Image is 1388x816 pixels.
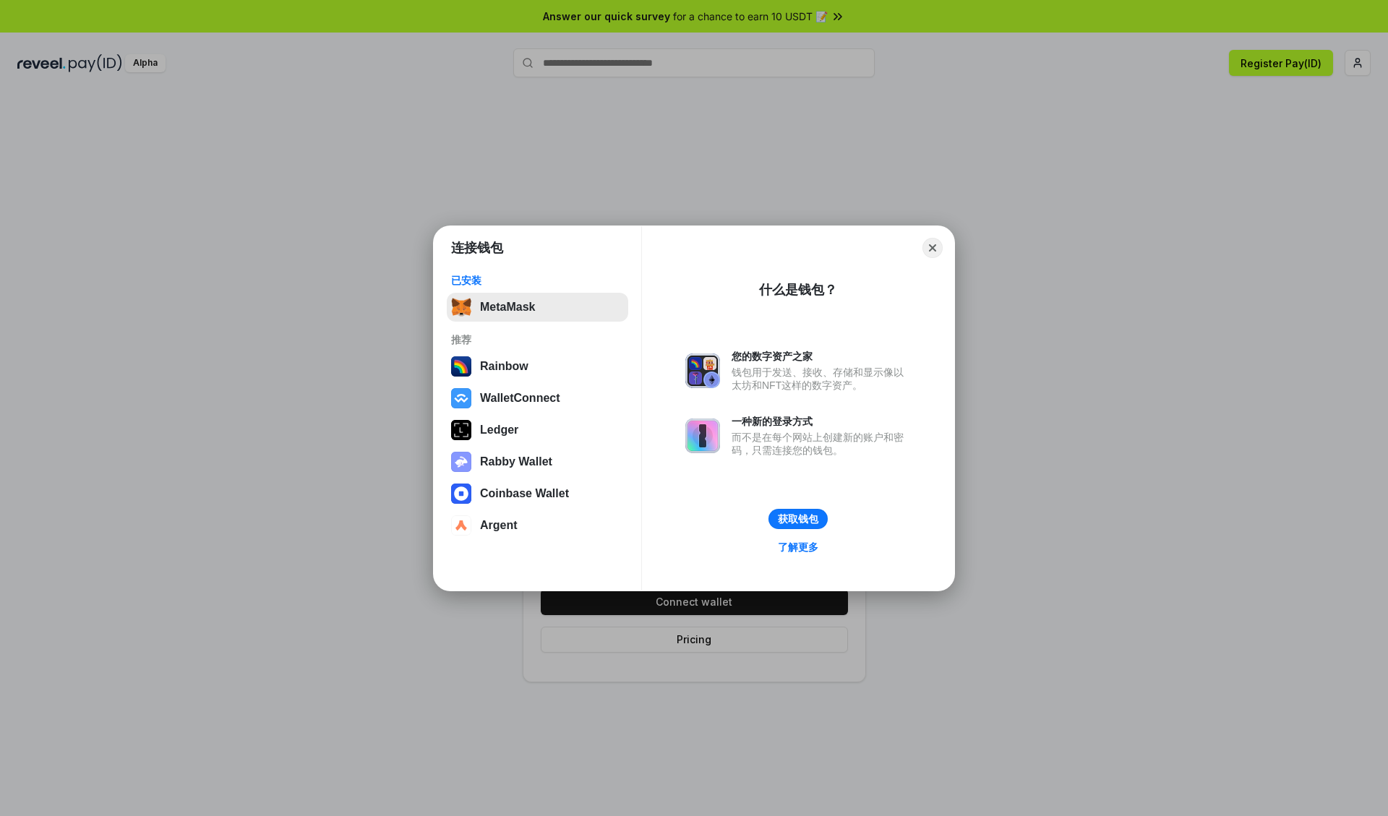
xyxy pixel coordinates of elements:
[451,515,471,536] img: svg+xml,%3Csvg%20width%3D%2228%22%20height%3D%2228%22%20viewBox%3D%220%200%2028%2028%22%20fill%3D...
[447,384,628,413] button: WalletConnect
[480,424,518,437] div: Ledger
[451,356,471,377] img: svg+xml,%3Csvg%20width%3D%22120%22%20height%3D%22120%22%20viewBox%3D%220%200%20120%20120%22%20fil...
[480,455,552,468] div: Rabby Wallet
[451,274,624,287] div: 已安装
[778,512,818,525] div: 获取钱包
[447,479,628,508] button: Coinbase Wallet
[768,509,828,529] button: 获取钱包
[451,388,471,408] img: svg+xml,%3Csvg%20width%3D%2228%22%20height%3D%2228%22%20viewBox%3D%220%200%2028%2028%22%20fill%3D...
[447,511,628,540] button: Argent
[451,297,471,317] img: svg+xml,%3Csvg%20fill%3D%22none%22%20height%3D%2233%22%20viewBox%3D%220%200%2035%2033%22%20width%...
[451,333,624,346] div: 推荐
[480,487,569,500] div: Coinbase Wallet
[778,541,818,554] div: 了解更多
[451,239,503,257] h1: 连接钱包
[732,431,911,457] div: 而不是在每个网站上创建新的账户和密码，只需连接您的钱包。
[451,484,471,504] img: svg+xml,%3Csvg%20width%3D%2228%22%20height%3D%2228%22%20viewBox%3D%220%200%2028%2028%22%20fill%3D...
[480,301,535,314] div: MetaMask
[732,415,911,428] div: 一种新的登录方式
[759,281,837,299] div: 什么是钱包？
[769,538,827,557] a: 了解更多
[480,392,560,405] div: WalletConnect
[451,420,471,440] img: svg+xml,%3Csvg%20xmlns%3D%22http%3A%2F%2Fwww.w3.org%2F2000%2Fsvg%22%20width%3D%2228%22%20height%3...
[480,519,518,532] div: Argent
[732,366,911,392] div: 钱包用于发送、接收、存储和显示像以太坊和NFT这样的数字资产。
[447,416,628,444] button: Ledger
[732,350,911,363] div: 您的数字资产之家
[447,293,628,322] button: MetaMask
[451,452,471,472] img: svg+xml,%3Csvg%20xmlns%3D%22http%3A%2F%2Fwww.w3.org%2F2000%2Fsvg%22%20fill%3D%22none%22%20viewBox...
[447,352,628,381] button: Rainbow
[447,447,628,476] button: Rabby Wallet
[480,360,528,373] div: Rainbow
[685,353,720,388] img: svg+xml,%3Csvg%20xmlns%3D%22http%3A%2F%2Fwww.w3.org%2F2000%2Fsvg%22%20fill%3D%22none%22%20viewBox...
[685,418,720,453] img: svg+xml,%3Csvg%20xmlns%3D%22http%3A%2F%2Fwww.w3.org%2F2000%2Fsvg%22%20fill%3D%22none%22%20viewBox...
[922,238,943,258] button: Close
